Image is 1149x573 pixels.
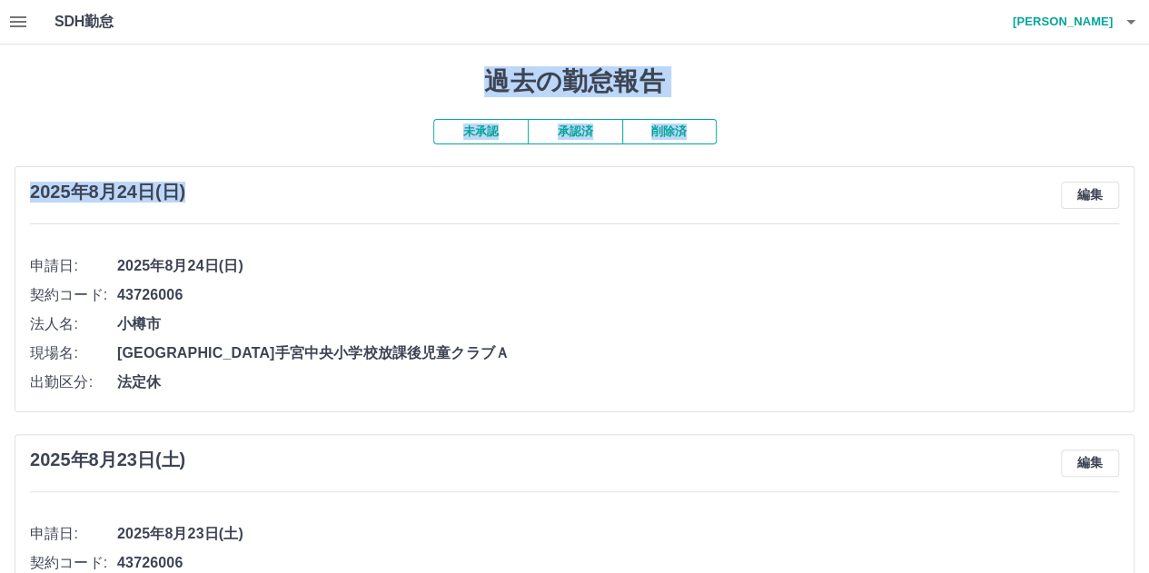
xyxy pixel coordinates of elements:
[528,119,622,144] button: 承認済
[1061,450,1119,477] button: 編集
[117,371,1119,393] span: 法定休
[30,450,185,470] h3: 2025年8月23日(土)
[117,284,1119,306] span: 43726006
[30,182,185,203] h3: 2025年8月24日(日)
[30,255,117,277] span: 申請日:
[622,119,717,144] button: 削除済
[117,342,1119,364] span: [GEOGRAPHIC_DATA]手宮中央小学校放課後児童クラブＡ
[433,119,528,144] button: 未承認
[30,371,117,393] span: 出勤区分:
[1061,182,1119,209] button: 編集
[30,313,117,335] span: 法人名:
[30,284,117,306] span: 契約コード:
[117,523,1119,545] span: 2025年8月23日(土)
[117,255,1119,277] span: 2025年8月24日(日)
[117,313,1119,335] span: 小樽市
[30,342,117,364] span: 現場名:
[15,66,1134,97] h1: 過去の勤怠報告
[30,523,117,545] span: 申請日:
